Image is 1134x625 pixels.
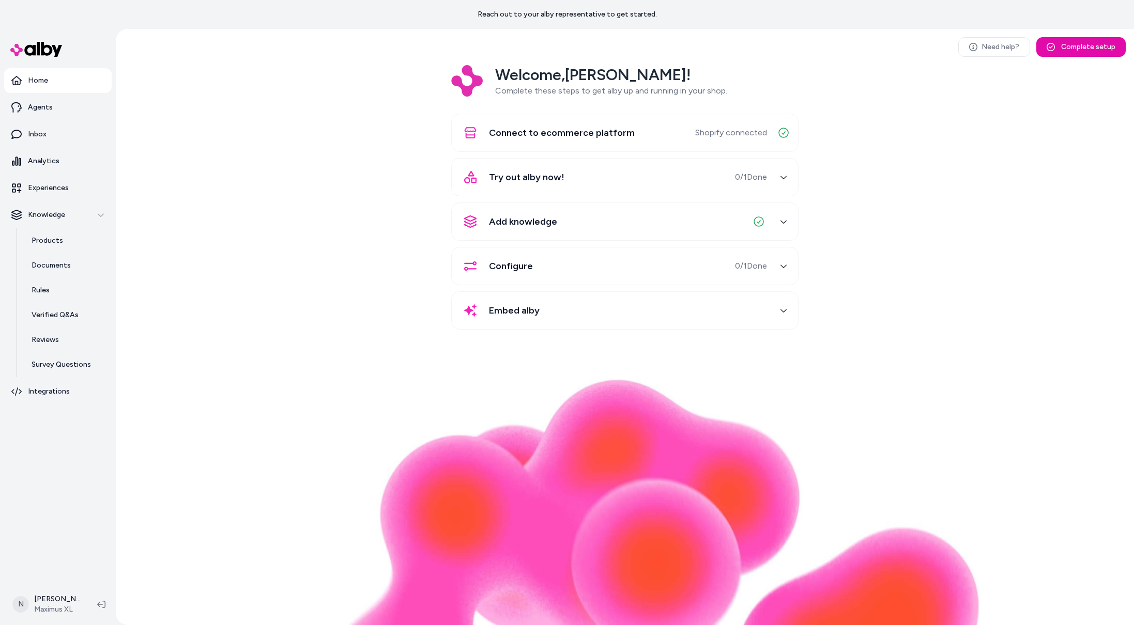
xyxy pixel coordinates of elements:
[28,102,53,113] p: Agents
[451,65,483,97] img: Logo
[21,278,112,303] a: Rules
[4,202,112,227] button: Knowledge
[495,65,727,85] h2: Welcome, [PERSON_NAME] !
[735,171,767,183] span: 0 / 1 Done
[489,214,557,229] span: Add knowledge
[695,127,767,139] span: Shopify connected
[34,604,81,615] span: Maximus XL
[1036,37,1126,57] button: Complete setup
[21,327,112,352] a: Reviews
[478,9,657,20] p: Reach out to your alby representative to get started.
[21,303,112,327] a: Verified Q&As
[32,335,59,345] p: Reviews
[4,149,112,174] a: Analytics
[32,360,91,370] p: Survey Questions
[21,352,112,377] a: Survey Questions
[4,176,112,200] a: Experiences
[495,86,727,96] span: Complete these steps to get alby up and running in your shop.
[32,260,71,271] p: Documents
[4,379,112,404] a: Integrations
[4,95,112,120] a: Agents
[32,236,63,246] p: Products
[458,298,792,323] button: Embed alby
[489,170,564,184] span: Try out alby now!
[28,210,65,220] p: Knowledge
[489,303,540,318] span: Embed alby
[28,183,69,193] p: Experiences
[10,42,62,57] img: alby Logo
[34,594,81,604] p: [PERSON_NAME]
[28,156,59,166] p: Analytics
[269,379,980,625] img: alby Bubble
[32,310,79,320] p: Verified Q&As
[28,75,48,86] p: Home
[458,209,792,234] button: Add knowledge
[4,122,112,147] a: Inbox
[6,588,89,621] button: N[PERSON_NAME]Maximus XL
[21,253,112,278] a: Documents
[28,129,47,139] p: Inbox
[458,120,792,145] button: Connect to ecommerce platformShopify connected
[735,260,767,272] span: 0 / 1 Done
[958,37,1030,57] a: Need help?
[32,285,50,295] p: Rules
[458,165,792,190] button: Try out alby now!0/1Done
[12,596,29,613] span: N
[4,68,112,93] a: Home
[458,254,792,278] button: Configure0/1Done
[489,126,635,140] span: Connect to ecommerce platform
[489,259,533,273] span: Configure
[28,386,70,397] p: Integrations
[21,228,112,253] a: Products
